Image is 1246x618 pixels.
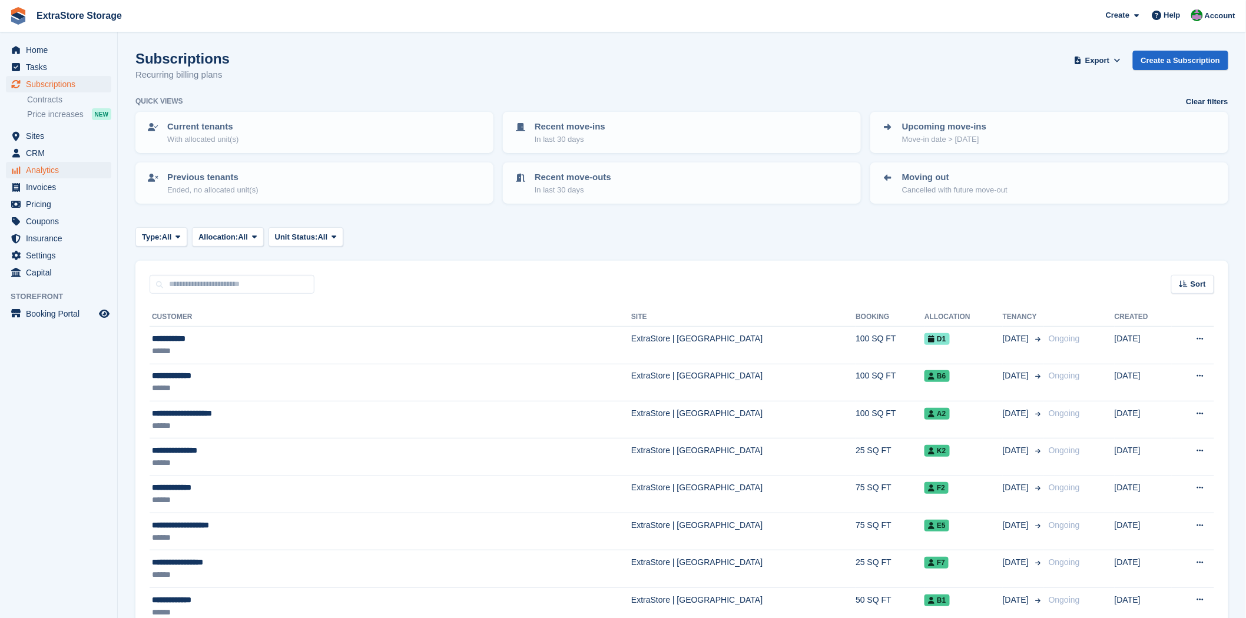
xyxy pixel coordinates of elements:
a: menu [6,59,111,75]
p: In last 30 days [535,184,611,196]
span: [DATE] [1003,407,1031,420]
button: Export [1072,51,1124,70]
p: Recent move-outs [535,171,611,184]
h6: Quick views [135,96,183,107]
p: Recent move-ins [535,120,605,134]
span: Storefront [11,291,117,303]
span: Subscriptions [26,76,97,92]
span: Ongoing [1049,483,1080,492]
a: Current tenants With allocated unit(s) [137,113,492,152]
span: Sort [1191,278,1206,290]
button: Allocation: All [192,227,264,247]
span: [DATE] [1003,370,1031,382]
span: A2 [924,408,949,420]
span: Ongoing [1049,446,1080,455]
a: Create a Subscription [1133,51,1228,70]
td: [DATE] [1115,327,1172,364]
p: Previous tenants [167,171,259,184]
span: Invoices [26,179,97,195]
span: Export [1085,55,1109,67]
a: Moving out Cancelled with future move-out [871,164,1227,202]
span: Ongoing [1049,334,1080,343]
span: Ongoing [1049,595,1080,604]
span: [DATE] [1003,556,1031,569]
th: Created [1115,308,1172,327]
button: Type: All [135,227,187,247]
td: ExtraStore | [GEOGRAPHIC_DATA] [631,513,856,550]
p: With allocated unit(s) [167,134,238,145]
p: Upcoming move-ins [902,120,986,134]
a: menu [6,162,111,178]
td: ExtraStore | [GEOGRAPHIC_DATA] [631,327,856,364]
a: Contracts [27,94,111,105]
span: B1 [924,594,949,606]
td: 100 SQ FT [856,401,924,438]
span: Analytics [26,162,97,178]
td: ExtraStore | [GEOGRAPHIC_DATA] [631,401,856,438]
span: Type: [142,231,162,243]
span: F2 [924,482,949,494]
p: Move-in date > [DATE] [902,134,986,145]
a: Recent move-ins In last 30 days [504,113,860,152]
span: Ongoing [1049,408,1080,418]
a: Recent move-outs In last 30 days [504,164,860,202]
a: Previous tenants Ended, no allocated unit(s) [137,164,492,202]
p: Current tenants [167,120,238,134]
td: 100 SQ FT [856,364,924,401]
span: Ongoing [1049,557,1080,567]
span: Pricing [26,196,97,212]
td: 25 SQ FT [856,550,924,587]
p: Cancelled with future move-out [902,184,1008,196]
a: Preview store [97,307,111,321]
a: menu [6,42,111,58]
span: Sites [26,128,97,144]
span: K2 [924,445,949,457]
a: menu [6,196,111,212]
a: menu [6,76,111,92]
p: In last 30 days [535,134,605,145]
span: Capital [26,264,97,281]
span: D1 [924,333,949,345]
td: [DATE] [1115,364,1172,401]
td: [DATE] [1115,476,1172,513]
a: ExtraStore Storage [32,6,127,25]
a: menu [6,230,111,247]
td: 100 SQ FT [856,327,924,364]
span: B6 [924,370,949,382]
td: [DATE] [1115,401,1172,438]
span: Settings [26,247,97,264]
span: [DATE] [1003,519,1031,531]
td: ExtraStore | [GEOGRAPHIC_DATA] [631,550,856,587]
p: Ended, no allocated unit(s) [167,184,259,196]
th: Customer [150,308,631,327]
span: Booking Portal [26,305,97,322]
a: menu [6,179,111,195]
td: ExtraStore | [GEOGRAPHIC_DATA] [631,438,856,476]
td: 25 SQ FT [856,438,924,476]
a: menu [6,145,111,161]
td: [DATE] [1115,513,1172,550]
span: All [162,231,172,243]
td: 75 SQ FT [856,513,924,550]
span: [DATE] [1003,481,1031,494]
span: E5 [924,520,949,531]
span: [DATE] [1003,594,1031,606]
a: Price increases NEW [27,108,111,121]
div: NEW [92,108,111,120]
a: menu [6,264,111,281]
th: Site [631,308,856,327]
th: Booking [856,308,924,327]
img: Grant Daniel [1191,9,1203,21]
button: Unit Status: All [269,227,343,247]
img: stora-icon-8386f47178a22dfd0bd8f6a31ec36ba5ce8667c1dd55bd0f319d3a0aa187defe.svg [9,7,27,25]
td: ExtraStore | [GEOGRAPHIC_DATA] [631,476,856,513]
a: menu [6,213,111,230]
span: Unit Status: [275,231,318,243]
span: F7 [924,557,949,569]
span: Home [26,42,97,58]
td: [DATE] [1115,438,1172,476]
span: All [318,231,328,243]
a: menu [6,128,111,144]
span: Price increases [27,109,84,120]
span: Allocation: [198,231,238,243]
